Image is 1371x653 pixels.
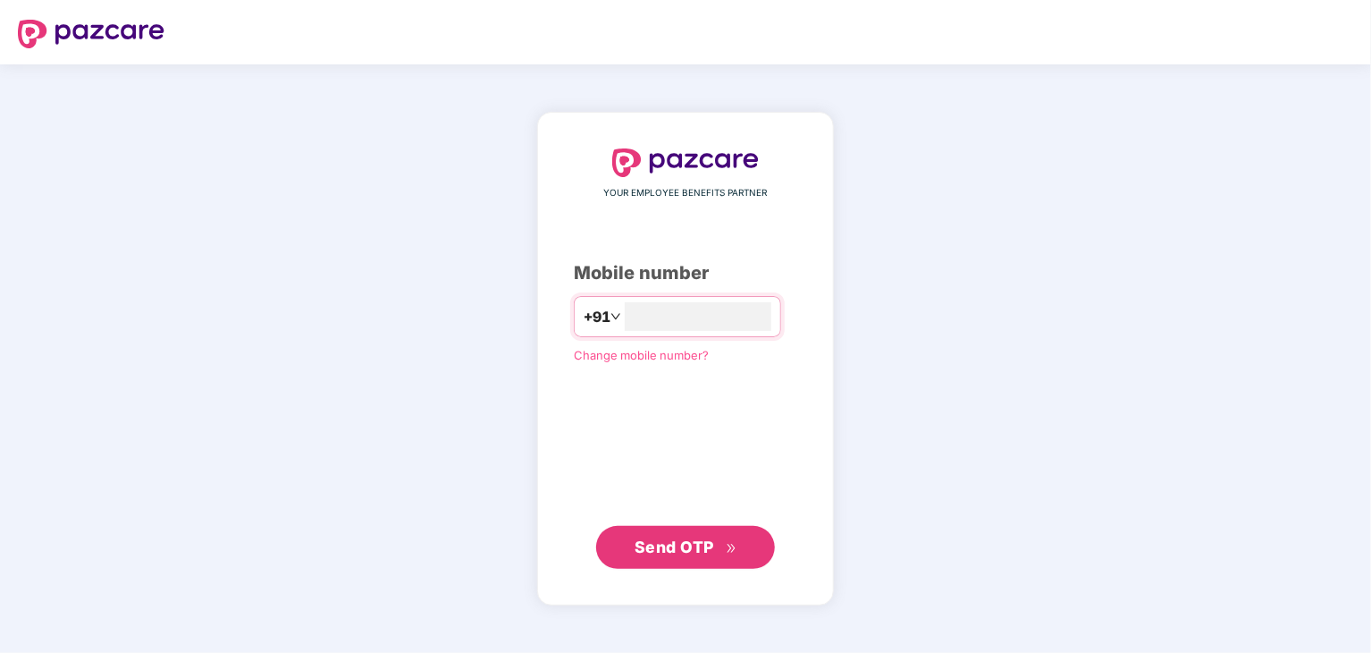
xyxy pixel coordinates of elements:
[726,543,737,555] span: double-right
[596,526,775,569] button: Send OTPdouble-right
[18,20,164,48] img: logo
[584,306,610,328] span: +91
[612,148,759,177] img: logo
[604,186,768,200] span: YOUR EMPLOYEE BENEFITS PARTNER
[574,348,709,362] a: Change mobile number?
[635,538,714,556] span: Send OTP
[610,311,621,322] span: down
[574,259,797,287] div: Mobile number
